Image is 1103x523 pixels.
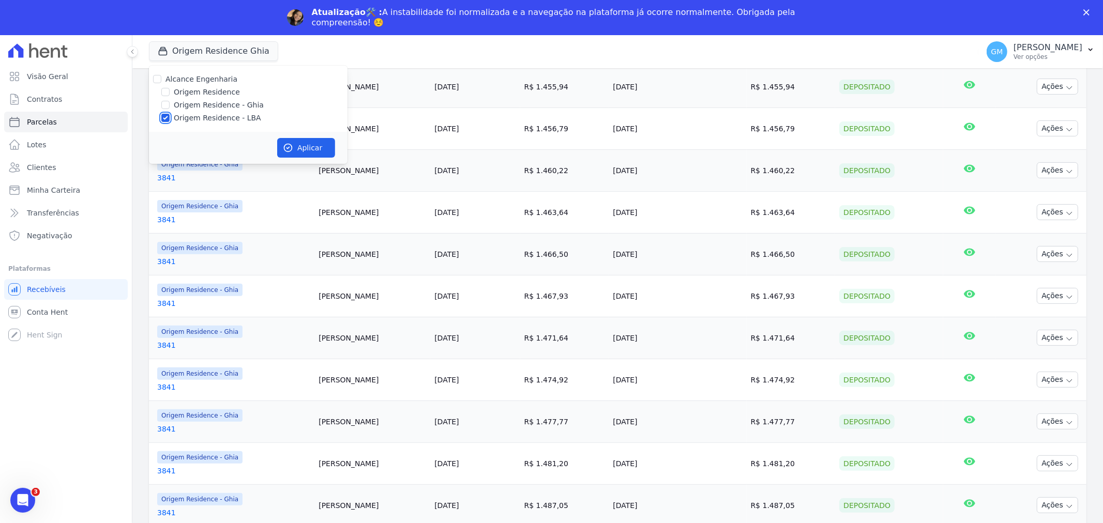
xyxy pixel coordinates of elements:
[314,401,430,442] td: [PERSON_NAME]
[157,298,310,309] a: 3841
[314,107,430,149] td: [PERSON_NAME]
[434,334,459,342] a: [DATE]
[157,424,310,434] a: 3841
[157,173,310,183] a: 3841
[4,225,128,246] a: Negativação
[27,162,56,173] span: Clientes
[839,289,895,303] div: Depositado
[1014,53,1082,61] p: Ver opções
[434,250,459,258] a: [DATE]
[27,208,79,218] span: Transferências
[747,149,836,191] td: R$ 1.460,22
[434,501,459,510] a: [DATE]
[157,242,243,254] span: Origem Residence - Ghia
[27,307,68,317] span: Conta Hent
[747,107,836,149] td: R$ 1.456,79
[434,376,459,384] a: [DATE]
[165,75,237,83] label: Alcance Engenharia
[174,113,261,124] label: Origem Residence - LBA
[434,83,459,91] a: [DATE]
[839,80,895,94] div: Depositado
[747,442,836,484] td: R$ 1.481,20
[4,180,128,201] a: Minha Carteira
[839,205,895,220] div: Depositado
[157,158,243,171] span: Origem Residence - Ghia
[839,163,895,178] div: Depositado
[434,166,459,175] a: [DATE]
[839,414,895,429] div: Depositado
[520,233,609,275] td: R$ 1.466,50
[1037,413,1078,429] button: Ações
[520,66,609,107] td: R$ 1.455,94
[1037,204,1078,220] button: Ações
[520,401,609,442] td: R$ 1.477,77
[434,292,459,300] a: [DATE]
[747,359,836,401] td: R$ 1.474,92
[157,466,310,476] a: 3841
[609,191,746,233] td: [DATE]
[747,401,836,442] td: R$ 1.477,77
[839,456,895,471] div: Depositado
[312,7,383,17] b: Atualização🛠️ :
[174,87,240,98] label: Origem Residence
[520,191,609,233] td: R$ 1.463,64
[434,125,459,133] a: [DATE]
[4,279,128,300] a: Recebíveis
[609,401,746,442] td: [DATE]
[27,140,47,150] span: Lotes
[10,488,35,513] iframe: Intercom live chat
[1083,9,1094,16] div: Fechar
[991,48,1003,55] span: GM
[27,71,68,82] span: Visão Geral
[747,233,836,275] td: R$ 1.466,50
[839,373,895,387] div: Depositado
[4,134,128,155] a: Lotes
[157,214,310,225] a: 3841
[609,317,746,359] td: [DATE]
[157,326,243,338] span: Origem Residence - Ghia
[157,507,310,518] a: 3841
[839,331,895,345] div: Depositado
[839,498,895,513] div: Depositado
[157,367,243,380] span: Origem Residence - Ghia
[1037,330,1078,346] button: Ações
[609,107,746,149] td: [DATE]
[287,9,304,26] img: Profile image for Adriane
[747,66,836,107] td: R$ 1.455,94
[4,89,128,110] a: Contratos
[157,200,243,212] span: Origem Residence - Ghia
[1037,162,1078,178] button: Ações
[609,66,746,107] td: [DATE]
[520,317,609,359] td: R$ 1.471,64
[1037,246,1078,262] button: Ações
[609,233,746,275] td: [DATE]
[157,256,310,267] a: 3841
[1037,455,1078,471] button: Ações
[314,149,430,191] td: [PERSON_NAME]
[1037,288,1078,304] button: Ações
[1037,497,1078,513] button: Ações
[314,359,430,401] td: [PERSON_NAME]
[157,493,243,505] span: Origem Residence - Ghia
[978,37,1103,66] button: GM [PERSON_NAME] Ver opções
[4,66,128,87] a: Visão Geral
[4,203,128,223] a: Transferências
[1014,42,1082,53] p: [PERSON_NAME]
[8,263,124,275] div: Plataformas
[839,121,895,136] div: Depositado
[520,107,609,149] td: R$ 1.456,79
[520,442,609,484] td: R$ 1.481,20
[314,233,430,275] td: [PERSON_NAME]
[314,442,430,484] td: [PERSON_NAME]
[747,191,836,233] td: R$ 1.463,64
[277,138,335,158] button: Aplicar
[1037,372,1078,388] button: Ações
[609,442,746,484] td: [DATE]
[609,149,746,191] td: [DATE]
[27,94,62,104] span: Contratos
[149,41,278,61] button: Origem Residence Ghia
[157,284,243,296] span: Origem Residence - Ghia
[314,275,430,317] td: [PERSON_NAME]
[1037,120,1078,136] button: Ações
[4,112,128,132] a: Parcelas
